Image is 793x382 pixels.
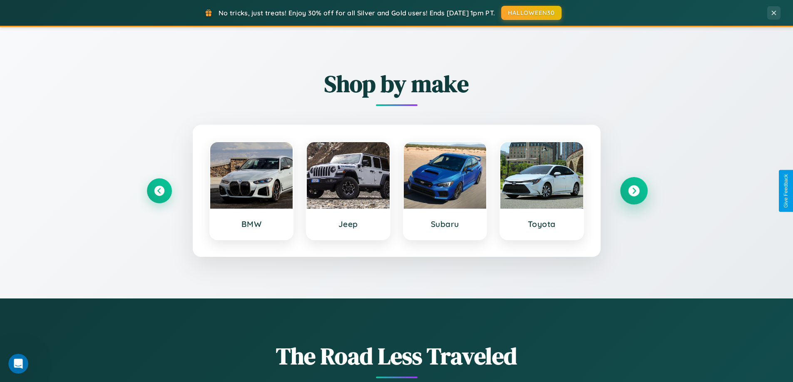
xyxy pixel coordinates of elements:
h3: Jeep [315,219,381,229]
h3: BMW [219,219,285,229]
h3: Toyota [509,219,575,229]
h2: Shop by make [147,68,646,100]
div: Give Feedback [783,174,789,208]
span: No tricks, just treats! Enjoy 30% off for all Silver and Gold users! Ends [DATE] 1pm PT. [219,9,495,17]
button: HALLOWEEN30 [501,6,562,20]
h3: Subaru [412,219,478,229]
h1: The Road Less Traveled [147,340,646,372]
iframe: Intercom live chat [8,354,28,374]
